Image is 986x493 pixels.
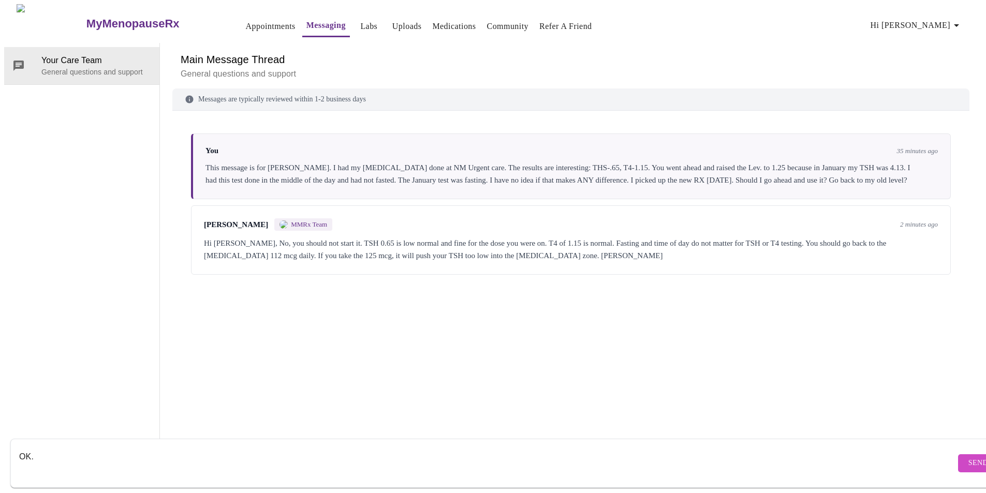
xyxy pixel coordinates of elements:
[291,220,327,229] span: MMRx Team
[205,161,938,186] div: This message is for [PERSON_NAME]. I had my [MEDICAL_DATA] done at NM Urgent care. The results ar...
[181,51,961,68] h6: Main Message Thread
[487,19,529,34] a: Community
[432,19,476,34] a: Medications
[85,6,220,42] a: MyMenopauseRx
[246,19,296,34] a: Appointments
[539,19,592,34] a: Refer a Friend
[428,16,480,37] button: Medications
[360,19,377,34] a: Labs
[352,16,386,37] button: Labs
[172,88,969,111] div: Messages are typically reviewed within 1-2 business days
[41,54,151,67] span: Your Care Team
[900,220,938,229] span: 2 minutes ago
[41,67,151,77] p: General questions and support
[181,68,961,80] p: General questions and support
[17,4,85,43] img: MyMenopauseRx Logo
[897,147,938,155] span: 35 minutes ago
[242,16,300,37] button: Appointments
[866,15,967,36] button: Hi [PERSON_NAME]
[204,237,938,262] div: Hi [PERSON_NAME], No, you should not start it. TSH 0.65 is low normal and fine for the dose you w...
[392,19,422,34] a: Uploads
[86,17,180,31] h3: MyMenopauseRx
[483,16,533,37] button: Community
[306,18,346,33] a: Messaging
[19,446,955,480] textarea: Send a message about your appointment
[871,18,963,33] span: Hi [PERSON_NAME]
[205,146,218,155] span: You
[204,220,268,229] span: [PERSON_NAME]
[388,16,426,37] button: Uploads
[302,15,350,37] button: Messaging
[279,220,288,229] img: MMRX
[4,47,159,84] div: Your Care TeamGeneral questions and support
[535,16,596,37] button: Refer a Friend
